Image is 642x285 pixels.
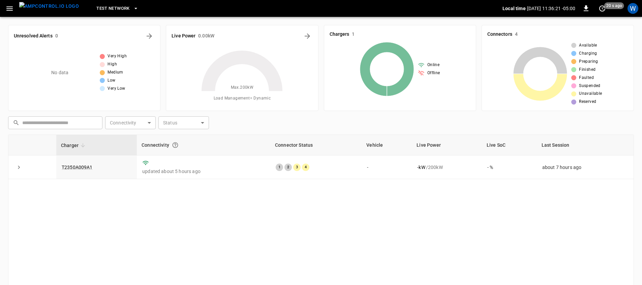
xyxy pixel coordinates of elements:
span: Load Management = Dynamic [214,95,271,102]
button: set refresh interval [597,3,608,14]
span: Very High [108,53,127,60]
span: 20 s ago [604,2,624,9]
button: All Alerts [144,31,155,41]
span: Online [427,62,439,68]
div: 3 [293,164,301,171]
div: 2 [284,164,292,171]
span: Unavailable [579,90,602,97]
span: Suspended [579,83,601,89]
th: Live Power [412,135,482,155]
div: 1 [276,164,283,171]
div: / 200 kW [417,164,477,171]
p: [DATE] 11:36:21 -05:00 [527,5,575,12]
h6: 1 [352,31,355,38]
p: - kW [417,164,425,171]
span: Finished [579,66,595,73]
span: Faulted [579,75,594,81]
h6: Chargers [330,31,349,38]
th: Live SoC [482,135,537,155]
button: Connection between the charger and our software. [169,139,181,151]
a: T2350A009A1 [62,165,93,170]
h6: Connectors [487,31,512,38]
span: Available [579,42,597,49]
span: Very Low [108,85,125,92]
button: Test Network [94,2,141,15]
span: Test Network [96,5,129,12]
h6: 0 [55,32,58,40]
span: Reserved [579,98,596,105]
th: Vehicle [362,135,412,155]
td: about 7 hours ago [537,155,634,179]
p: Local time [502,5,526,12]
h6: 0.00 kW [198,32,214,40]
img: ampcontrol.io logo [19,2,79,10]
h6: Unresolved Alerts [14,32,53,40]
button: Energy Overview [302,31,313,41]
td: - [362,155,412,179]
span: Offline [427,70,440,77]
span: Medium [108,69,123,76]
h6: 4 [515,31,518,38]
div: profile-icon [628,3,638,14]
th: Last Session [537,135,634,155]
span: Max. 200 kW [231,84,254,91]
th: Connector Status [270,135,362,155]
span: High [108,61,117,68]
span: Charging [579,50,597,57]
p: updated about 5 hours ago [142,168,265,175]
td: - % [482,155,537,179]
button: expand row [14,162,24,172]
div: Connectivity [142,139,266,151]
span: Low [108,77,115,84]
p: No data [51,69,68,76]
h6: Live Power [172,32,195,40]
span: Preparing [579,58,598,65]
div: 4 [302,164,309,171]
span: Charger [61,141,87,149]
